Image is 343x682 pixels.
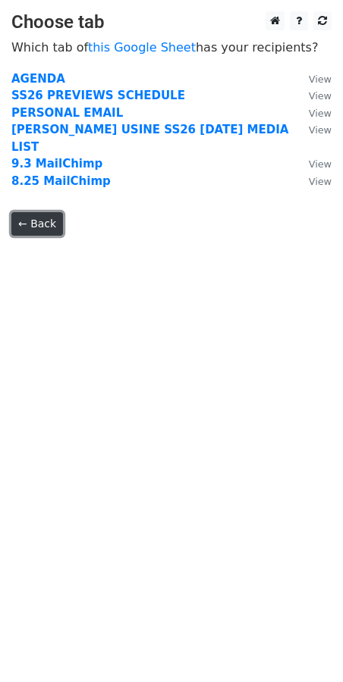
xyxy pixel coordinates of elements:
small: View [309,176,332,187]
a: PERSONAL EMAIL [11,106,123,120]
a: View [294,72,332,86]
small: View [309,124,332,136]
p: Which tab of has your recipients? [11,39,332,55]
h3: Choose tab [11,11,332,33]
a: View [294,157,332,170]
a: [PERSON_NAME] USINE SS26 [DATE] MEDIA LIST [11,123,288,154]
small: View [309,108,332,119]
small: View [309,158,332,170]
a: View [294,89,332,102]
a: View [294,106,332,120]
a: 9.3 MailChimp [11,157,102,170]
a: this Google Sheet [88,40,196,55]
a: View [294,174,332,188]
a: AGENDA [11,72,65,86]
a: 8.25 MailChimp [11,174,111,188]
a: ← Back [11,212,63,236]
iframe: Chat Widget [267,609,343,682]
a: View [294,123,332,136]
small: View [309,74,332,85]
small: View [309,90,332,102]
a: SS26 PREVIEWS SCHEDULE [11,89,185,102]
